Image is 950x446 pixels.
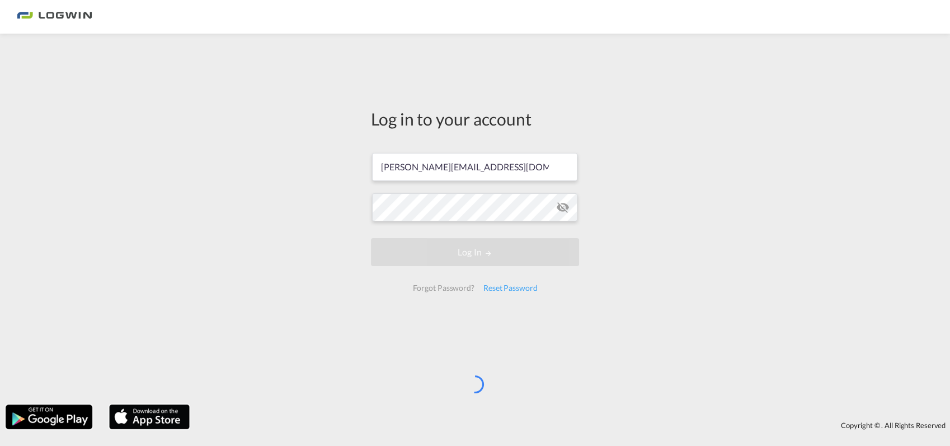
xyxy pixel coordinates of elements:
div: Forgot Password? [408,278,478,298]
input: Enter email/phone number [372,153,577,181]
button: LOGIN [371,238,579,266]
img: bc73a0e0d8c111efacd525e4c8ad7d32.png [17,4,92,30]
div: Log in to your account [371,107,579,131]
img: apple.png [108,403,191,430]
div: Copyright © . All Rights Reserved [195,416,950,435]
div: Reset Password [479,278,542,298]
md-icon: icon-eye-off [556,201,570,214]
img: google.png [4,403,93,430]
